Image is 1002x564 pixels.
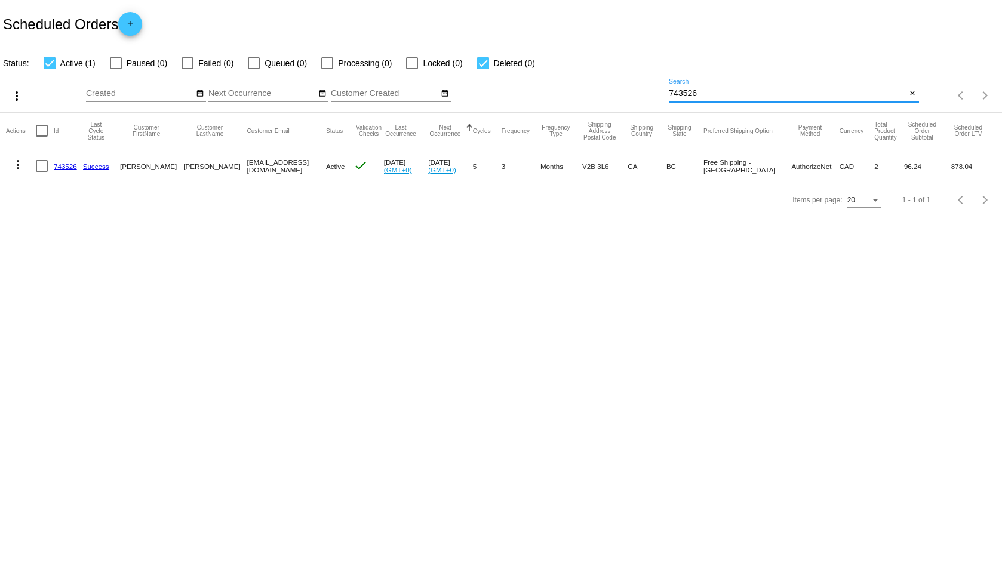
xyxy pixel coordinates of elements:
button: Next page [973,84,997,107]
mat-cell: Months [540,149,582,183]
input: Created [86,89,193,98]
mat-icon: check [354,158,368,172]
mat-icon: date_range [441,89,449,98]
button: Change sorting for LastOccurrenceUtc [384,124,417,137]
button: Change sorting for PreferredShippingOption [703,127,773,134]
button: Change sorting for CustomerLastName [183,124,236,137]
mat-cell: 878.04 [951,149,996,183]
button: Change sorting for ShippingPostcode [582,121,617,141]
span: 20 [847,196,855,204]
button: Change sorting for CustomerEmail [247,127,290,134]
span: Active (1) [60,56,96,70]
button: Previous page [949,188,973,212]
button: Change sorting for LastProcessingCycleId [83,121,109,141]
div: Items per page: [792,196,842,204]
mat-cell: [DATE] [428,149,472,183]
mat-icon: more_vert [11,158,25,172]
mat-cell: BC [666,149,703,183]
button: Change sorting for CurrencyIso [840,127,864,134]
mat-icon: more_vert [10,89,24,103]
span: Paused (0) [127,56,167,70]
button: Change sorting for FrequencyType [540,124,571,137]
span: Active [326,162,345,170]
mat-select: Items per page: [847,196,881,205]
mat-header-cell: Total Product Quantity [874,113,904,149]
mat-cell: 2 [874,149,904,183]
mat-cell: 5 [473,149,502,183]
input: Next Occurrence [208,89,316,98]
mat-cell: CA [628,149,666,183]
mat-header-cell: Actions [6,113,36,149]
button: Change sorting for NextOccurrenceUtc [428,124,462,137]
button: Change sorting for Subtotal [904,121,940,141]
mat-cell: CAD [840,149,875,183]
button: Change sorting for Cycles [473,127,491,134]
a: Success [83,162,109,170]
a: (GMT+0) [428,166,456,174]
button: Change sorting for LifetimeValue [951,124,985,137]
mat-cell: [EMAIL_ADDRESS][DOMAIN_NAME] [247,149,326,183]
button: Previous page [949,84,973,107]
mat-cell: [PERSON_NAME] [120,149,183,183]
button: Change sorting for ShippingState [666,124,693,137]
button: Change sorting for Status [326,127,343,134]
button: Change sorting for Frequency [502,127,530,134]
span: Deleted (0) [494,56,535,70]
mat-cell: [DATE] [384,149,428,183]
mat-cell: AuthorizeNet [791,149,839,183]
mat-icon: add [123,20,137,34]
mat-cell: Free Shipping - [GEOGRAPHIC_DATA] [703,149,791,183]
button: Change sorting for CustomerFirstName [120,124,173,137]
span: Status: [3,58,29,68]
button: Next page [973,188,997,212]
mat-icon: date_range [318,89,327,98]
button: Change sorting for PaymentMethod.Type [791,124,828,137]
button: Clear [906,88,919,100]
a: (GMT+0) [384,166,412,174]
input: Customer Created [331,89,438,98]
mat-icon: date_range [196,89,204,98]
h2: Scheduled Orders [3,12,142,36]
a: 743526 [54,162,77,170]
mat-cell: [PERSON_NAME] [183,149,247,183]
input: Search [669,89,906,98]
button: Change sorting for ShippingCountry [628,124,656,137]
span: Failed (0) [198,56,233,70]
button: Change sorting for Id [54,127,59,134]
span: Locked (0) [423,56,462,70]
mat-icon: close [908,89,917,98]
div: 1 - 1 of 1 [902,196,930,204]
mat-cell: V2B 3L6 [582,149,628,183]
mat-header-cell: Validation Checks [354,113,383,149]
span: Processing (0) [338,56,392,70]
span: Queued (0) [265,56,307,70]
mat-cell: 3 [502,149,540,183]
mat-cell: 96.24 [904,149,951,183]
